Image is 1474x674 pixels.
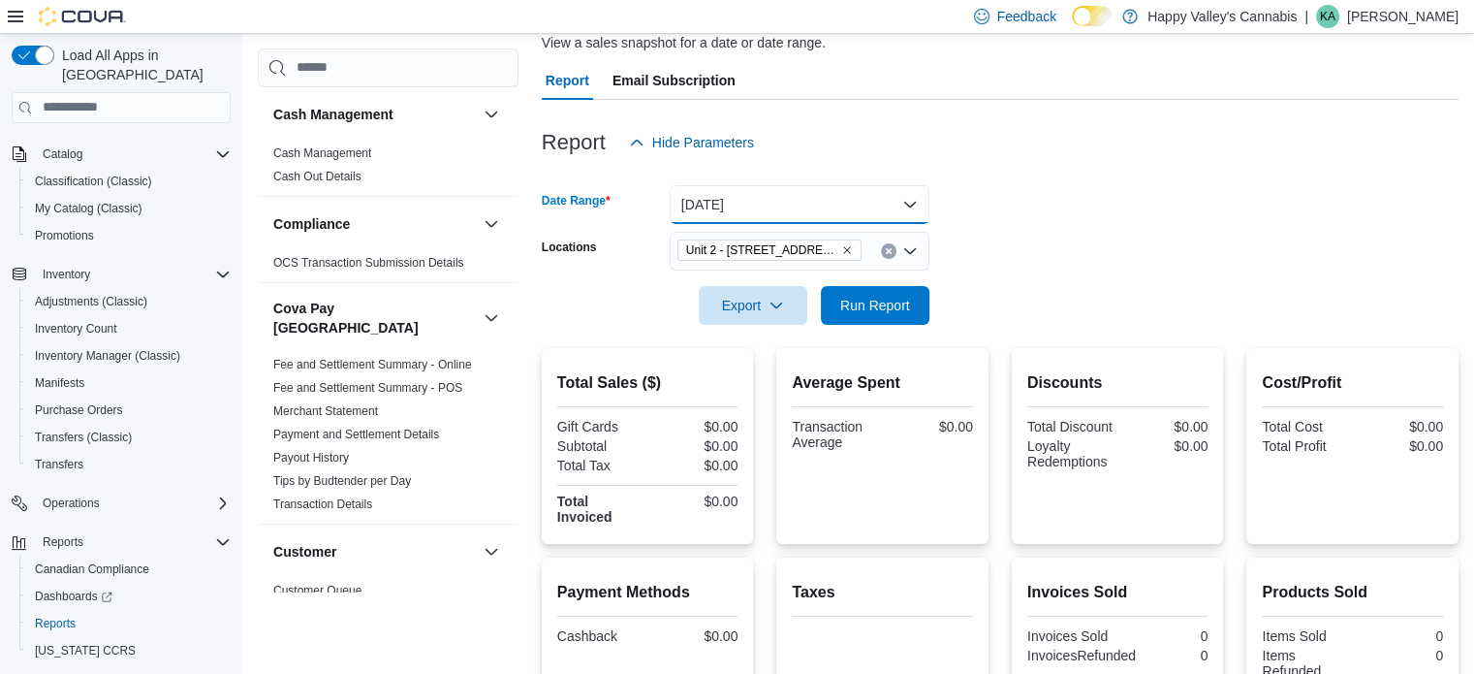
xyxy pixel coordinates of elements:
button: Transfers [19,451,238,478]
a: Transaction Details [273,497,372,511]
span: My Catalog (Classic) [35,201,142,216]
div: Total Cost [1262,419,1348,434]
span: Payout History [273,450,349,465]
a: Classification (Classic) [27,170,160,193]
span: Manifests [27,371,231,395]
button: Manifests [19,369,238,397]
span: Transfers (Classic) [27,426,231,449]
button: Cova Pay [GEOGRAPHIC_DATA] [480,306,503,330]
a: Merchant Statement [273,404,378,418]
div: 0 [1357,628,1443,644]
span: Transfers [35,457,83,472]
button: Clear input [881,243,896,259]
div: $0.00 [651,438,737,454]
span: Promotions [27,224,231,247]
a: Purchase Orders [27,399,131,422]
div: Loyalty Redemptions [1027,438,1113,469]
button: Cash Management [273,105,476,124]
button: Operations [4,490,238,517]
span: Catalog [43,146,82,162]
img: Cova [39,7,126,26]
span: Reports [35,616,76,631]
span: Classification (Classic) [35,174,152,189]
a: OCS Transaction Submission Details [273,256,464,270]
div: Total Profit [1262,438,1348,454]
span: [US_STATE] CCRS [35,643,136,658]
a: Fee and Settlement Summary - Online [273,358,472,371]
a: Canadian Compliance [27,558,157,581]
a: My Catalog (Classic) [27,197,150,220]
a: Transfers (Classic) [27,426,140,449]
span: Reports [43,534,83,550]
a: Customer Queue [273,584,361,597]
span: Cash Out Details [273,169,361,184]
span: Inventory [43,267,90,282]
span: Transfers (Classic) [35,430,132,445]
a: Payment and Settlement Details [273,428,439,441]
div: $0.00 [651,494,737,509]
span: Inventory [35,263,231,286]
button: Purchase Orders [19,397,238,424]
a: Inventory Count [27,317,125,340]
button: Remove Unit 2 - 1115 Gateway Rd. from selection in this group [841,244,853,256]
div: Cashback [557,628,643,644]
span: Transfers [27,453,231,476]
div: View a sales snapshot for a date or date range. [542,33,826,53]
label: Locations [542,240,597,255]
span: Payment and Settlement Details [273,427,439,442]
button: Open list of options [902,243,918,259]
button: My Catalog (Classic) [19,195,238,222]
span: Catalog [35,143,231,166]
h2: Products Sold [1262,581,1443,604]
span: Customer Queue [273,583,361,598]
div: $0.00 [651,628,737,644]
span: KA [1320,5,1335,28]
button: Customer [273,542,476,562]
div: 0 [1357,648,1443,663]
span: Hide Parameters [652,133,754,152]
label: Date Range [542,193,611,209]
div: Total Discount [1027,419,1113,434]
h3: Customer [273,542,336,562]
div: $0.00 [651,458,737,473]
span: Inventory Count [27,317,231,340]
span: Canadian Compliance [35,562,149,577]
span: Operations [35,492,231,515]
strong: Total Invoiced [557,494,612,525]
span: Canadian Compliance [27,558,231,581]
span: Promotions [35,228,94,243]
p: | [1304,5,1308,28]
div: $0.00 [1357,419,1443,434]
div: Invoices Sold [1027,628,1113,644]
div: $0.00 [1121,438,1207,454]
div: $0.00 [1357,438,1443,454]
span: Transaction Details [273,497,372,512]
span: Dashboards [27,585,231,608]
button: Reports [4,529,238,556]
div: Cova Pay [GEOGRAPHIC_DATA] [258,353,518,524]
a: Tips by Budtender per Day [273,474,411,488]
h2: Payment Methods [557,581,738,604]
span: Unit 2 - 1115 Gateway Rd. [677,240,862,261]
div: Kira Aime [1316,5,1339,28]
button: Operations [35,492,108,515]
h2: Cost/Profit [1262,371,1443,395]
h2: Average Spent [792,371,973,395]
button: [DATE] [670,185,929,224]
div: Items Sold [1262,628,1348,644]
span: Load All Apps in [GEOGRAPHIC_DATA] [54,46,231,84]
span: Export [710,286,796,325]
button: Customer [480,540,503,563]
button: Classification (Classic) [19,168,238,195]
p: [PERSON_NAME] [1347,5,1458,28]
span: Manifests [35,375,84,391]
span: Adjustments (Classic) [35,294,147,309]
span: Dashboards [35,589,112,604]
p: Happy Valley's Cannabis [1147,5,1297,28]
button: Inventory [4,261,238,288]
span: Feedback [997,7,1056,26]
span: Inventory Count [35,321,117,337]
a: Fee and Settlement Summary - POS [273,381,462,395]
a: Adjustments (Classic) [27,290,155,313]
a: Inventory Manager (Classic) [27,344,188,368]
